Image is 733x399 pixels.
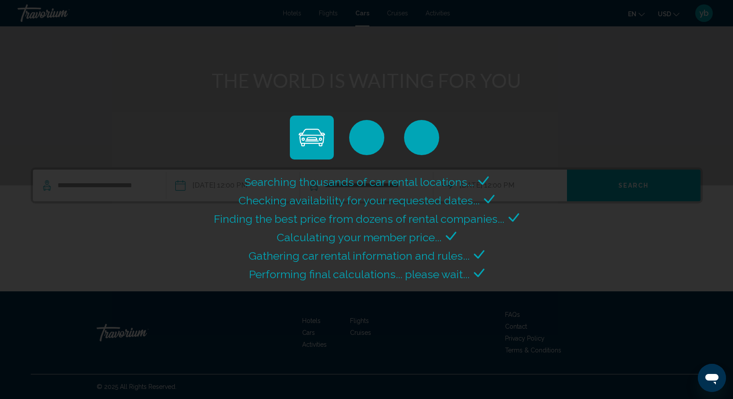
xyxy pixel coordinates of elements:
span: Gathering car rental information and rules... [249,249,469,262]
iframe: Button to launch messaging window [698,364,726,392]
span: Finding the best price from dozens of rental companies... [214,212,504,225]
span: Performing final calculations... please wait... [249,268,469,281]
span: Checking availability for your requested dates... [238,194,480,207]
span: Calculating your member price... [277,231,441,244]
span: Searching thousands of car rental locations... [245,175,474,189]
